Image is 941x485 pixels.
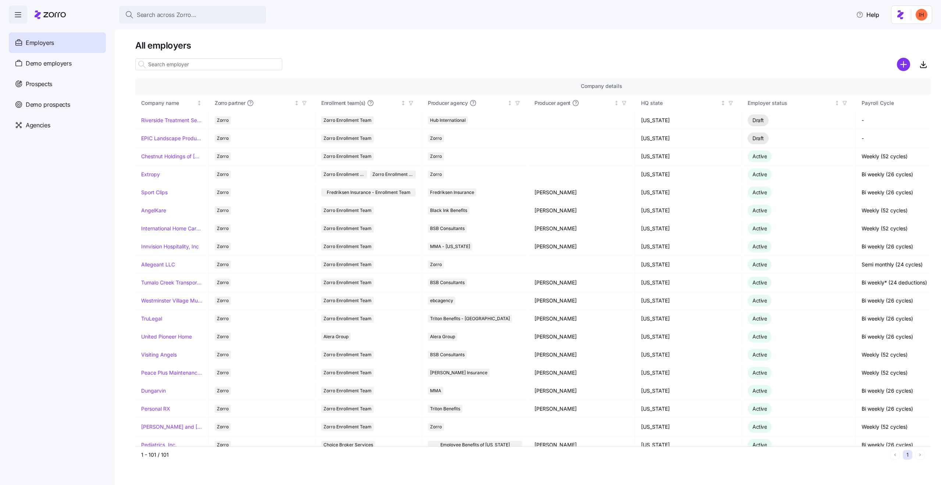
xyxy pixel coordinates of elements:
[430,387,441,395] span: MMA
[217,242,229,251] span: Zorro
[141,261,175,268] a: Allegeant LLC
[141,405,170,413] a: Personal RX
[890,450,900,460] button: Previous page
[430,116,466,124] span: Hub International
[141,243,199,250] a: Innvision Hospitality, Inc
[897,58,910,71] svg: add icon
[529,328,635,346] td: [PERSON_NAME]
[323,242,372,251] span: Zorro Enrollment Team
[217,188,229,197] span: Zorro
[141,117,203,124] a: Riverside Treatment Services
[742,95,856,111] th: Employer statusNot sorted
[141,369,203,376] a: Peace Plus Maintenance Corp
[323,405,372,413] span: Zorro Enrollment Team
[430,405,460,413] span: Triton Benefits
[635,166,742,184] td: [US_STATE]
[752,279,767,286] span: Active
[217,134,229,142] span: Zorro
[752,406,767,412] span: Active
[635,364,742,382] td: [US_STATE]
[430,170,442,178] span: Zorro
[135,40,931,51] h1: All employers
[752,369,767,376] span: Active
[9,53,106,74] a: Demo employers
[635,202,742,220] td: [US_STATE]
[323,297,372,305] span: Zorro Enrollment Team
[26,38,54,47] span: Employers
[135,95,209,111] th: Company nameNot sorted
[915,450,925,460] button: Next page
[752,315,767,322] span: Active
[834,100,840,106] div: Not sorted
[635,148,742,166] td: [US_STATE]
[529,310,635,328] td: [PERSON_NAME]
[430,261,442,269] span: Zorro
[9,115,106,135] a: Agencies
[141,225,203,232] a: International Home Care Services of NY, LLC
[323,351,372,359] span: Zorro Enrollment Team
[752,351,767,358] span: Active
[635,400,742,418] td: [US_STATE]
[141,387,166,394] a: Dungarvin
[323,333,348,341] span: Alera Group
[635,292,742,310] td: [US_STATE]
[635,220,742,238] td: [US_STATE]
[752,171,767,177] span: Active
[529,436,635,454] td: [PERSON_NAME]
[428,99,468,107] span: Producer agency
[323,279,372,287] span: Zorro Enrollment Team
[529,202,635,220] td: [PERSON_NAME]
[217,441,229,449] span: Zorro
[720,100,726,106] div: Not sorted
[26,121,50,130] span: Agencies
[430,423,442,431] span: Zorro
[752,261,767,268] span: Active
[323,441,373,449] span: Choice Broker Services
[217,279,229,287] span: Zorro
[635,418,742,436] td: [US_STATE]
[529,95,635,111] th: Producer agentNot sorted
[323,261,372,269] span: Zorro Enrollment Team
[529,292,635,310] td: [PERSON_NAME]
[752,424,767,430] span: Active
[641,99,719,107] div: HQ state
[217,261,229,269] span: Zorro
[529,238,635,256] td: [PERSON_NAME]
[862,99,940,107] div: Payroll Cycle
[315,95,422,111] th: Enrollment team(s)Not sorted
[323,315,372,323] span: Zorro Enrollment Team
[321,99,365,107] span: Enrollment team(s)
[9,74,106,94] a: Prospects
[217,206,229,215] span: Zorro
[141,207,166,214] a: AngelKare
[752,387,767,394] span: Active
[635,130,742,148] td: [US_STATE]
[323,134,372,142] span: Zorro Enrollment Team
[323,387,372,395] span: Zorro Enrollment Team
[141,99,196,107] div: Company name
[217,333,229,341] span: Zorro
[327,188,411,197] span: Fredriksen Insurance - Enrollment Team
[529,364,635,382] td: [PERSON_NAME]
[141,333,192,340] a: United Pioneer Home
[752,189,767,195] span: Active
[529,220,635,238] td: [PERSON_NAME]
[752,135,764,141] span: Draft
[141,153,203,160] a: Chestnut Holdings of [US_STATE] Inc
[141,423,203,431] a: [PERSON_NAME] and [PERSON_NAME]'s Furniture
[217,387,229,395] span: Zorro
[752,153,767,159] span: Active
[401,100,406,106] div: Not sorted
[748,99,833,107] div: Employer status
[217,405,229,413] span: Zorro
[430,333,455,341] span: Alera Group
[430,206,467,215] span: Black Ink Benefits
[635,382,742,400] td: [US_STATE]
[430,224,465,233] span: BSB Consultants
[26,79,52,89] span: Prospects
[752,207,767,213] span: Active
[752,442,767,448] span: Active
[141,315,162,322] a: TruLegal
[635,238,742,256] td: [US_STATE]
[635,95,742,111] th: HQ stateNot sorted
